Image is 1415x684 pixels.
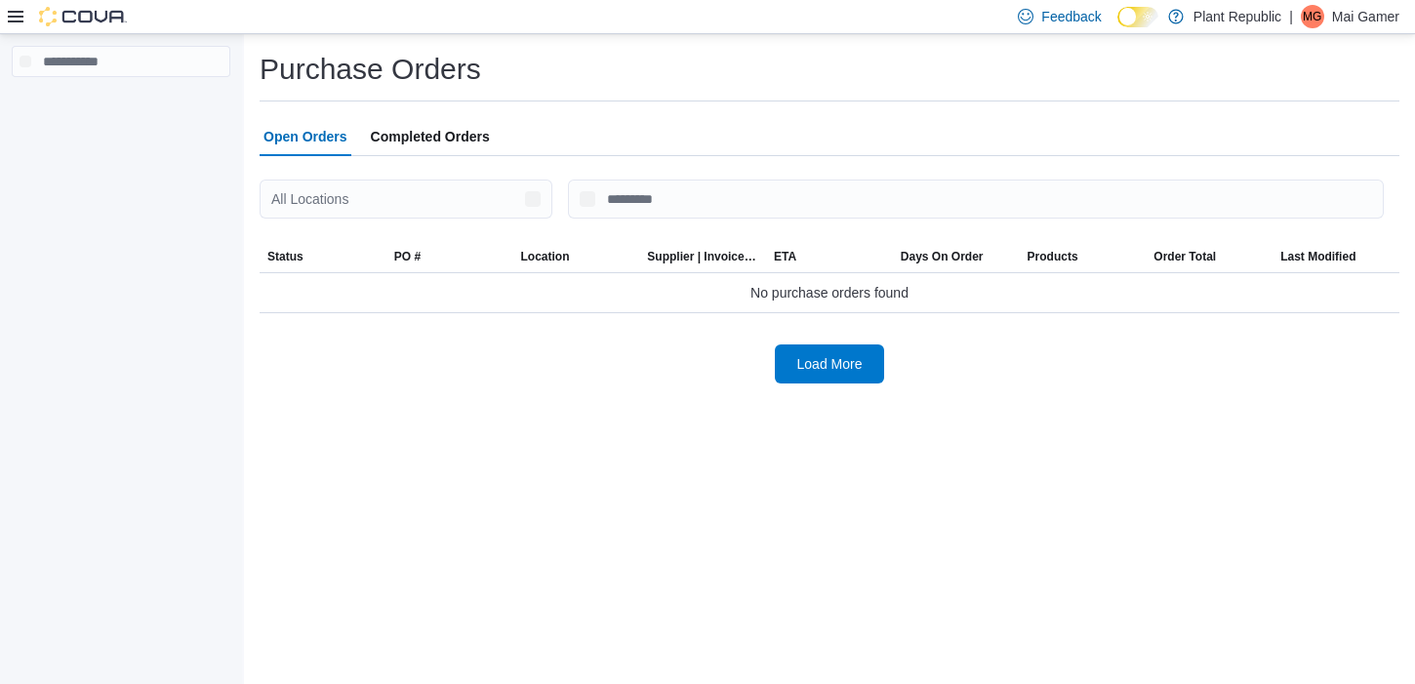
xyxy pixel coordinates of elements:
span: No purchase orders found [750,281,909,304]
button: Location [513,241,640,272]
span: Load More [797,354,863,374]
p: Plant Republic [1193,5,1281,28]
span: Status [267,249,303,264]
button: Load More [775,344,884,383]
span: Completed Orders [371,117,490,156]
button: Supplier | Invoice Number [639,241,766,272]
div: Location [521,249,570,264]
span: Products [1028,249,1078,264]
span: Dark Mode [1117,27,1118,28]
p: | [1289,5,1293,28]
nav: Complex example [12,81,230,128]
span: ETA [774,249,796,264]
div: Mai Gamer [1301,5,1324,28]
h1: Purchase Orders [260,50,481,89]
button: Order Total [1146,241,1273,272]
span: Days On Order [901,249,984,264]
input: This is a search bar. After typing your query, hit enter to filter the results lower in the page. [568,180,1384,219]
button: Last Modified [1273,241,1399,272]
img: Cova [39,7,127,26]
p: Mai Gamer [1332,5,1399,28]
button: Open list of options [525,191,541,207]
span: Supplier | Invoice Number [647,249,758,264]
span: Order Total [1153,249,1216,264]
button: ETA [766,241,893,272]
button: PO # [386,241,513,272]
span: MG [1303,5,1321,28]
span: PO # [394,249,421,264]
span: Open Orders [263,117,347,156]
input: Dark Mode [1117,7,1158,27]
span: Feedback [1041,7,1101,26]
button: Days On Order [893,241,1020,272]
button: Products [1020,241,1147,272]
span: Last Modified [1280,249,1355,264]
button: Status [260,241,386,272]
